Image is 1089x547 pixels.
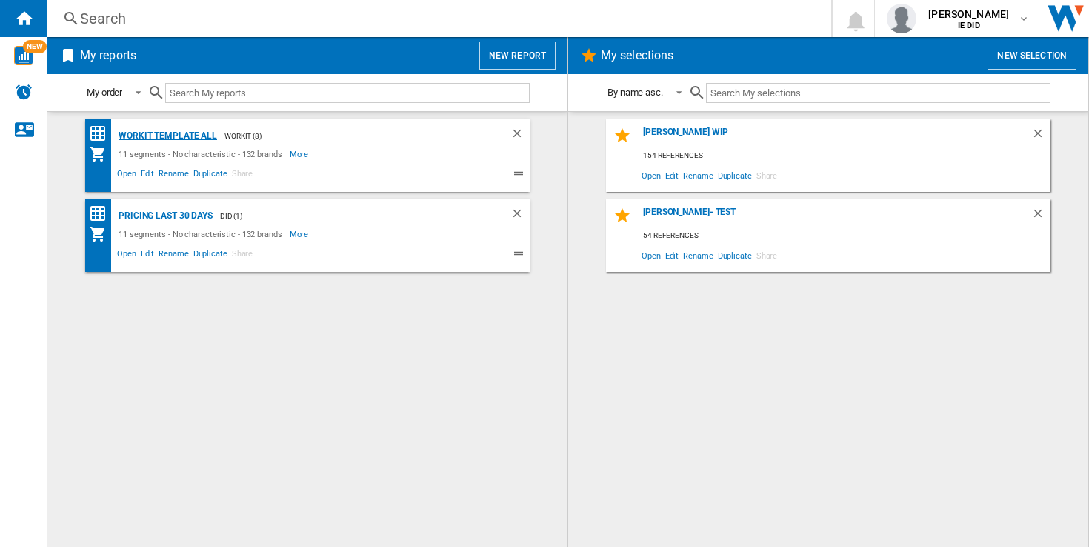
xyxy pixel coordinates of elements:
[639,245,663,265] span: Open
[77,42,139,70] h2: My reports
[290,145,311,163] span: More
[89,145,115,163] div: My Assortment
[213,207,481,225] div: - DID (1)
[115,247,139,265] span: Open
[80,8,793,29] div: Search
[663,245,682,265] span: Edit
[639,165,663,185] span: Open
[479,42,556,70] button: New report
[607,87,663,98] div: By name asc.
[89,225,115,243] div: My Assortment
[639,207,1031,227] div: [PERSON_NAME]- Test
[716,245,754,265] span: Duplicate
[958,21,980,30] b: IE DID
[639,227,1050,245] div: 54 references
[87,87,122,98] div: My order
[230,167,256,185] span: Share
[663,165,682,185] span: Edit
[115,207,213,225] div: Pricing Last 30 days
[217,127,481,145] div: - Workit (8)
[89,205,115,223] div: Price Matrix
[14,46,33,65] img: wise-card.svg
[1031,127,1050,147] div: Delete
[510,207,530,225] div: Delete
[290,225,311,243] span: More
[15,83,33,101] img: alerts-logo.svg
[681,165,715,185] span: Rename
[165,83,530,103] input: Search My reports
[156,247,190,265] span: Rename
[754,165,780,185] span: Share
[191,247,230,265] span: Duplicate
[510,127,530,145] div: Delete
[139,167,157,185] span: Edit
[115,145,290,163] div: 11 segments - No characteristic - 132 brands
[156,167,190,185] span: Rename
[23,40,47,53] span: NEW
[988,42,1076,70] button: New selection
[639,127,1031,147] div: [PERSON_NAME] WIP
[139,247,157,265] span: Edit
[598,42,676,70] h2: My selections
[681,245,715,265] span: Rename
[89,125,115,143] div: Price Matrix
[639,147,1050,165] div: 154 references
[754,245,780,265] span: Share
[1031,207,1050,227] div: Delete
[115,127,217,145] div: Workit Template All
[115,225,290,243] div: 11 segments - No characteristic - 132 brands
[230,247,256,265] span: Share
[706,83,1050,103] input: Search My selections
[115,167,139,185] span: Open
[928,7,1009,21] span: [PERSON_NAME]
[191,167,230,185] span: Duplicate
[716,165,754,185] span: Duplicate
[887,4,916,33] img: profile.jpg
